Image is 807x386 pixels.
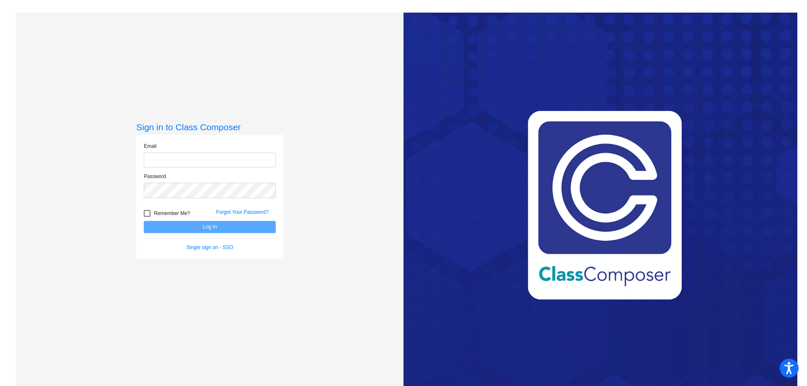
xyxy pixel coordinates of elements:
span: Remember Me? [154,208,190,218]
label: Password [144,173,166,180]
h3: Sign in to Class Composer [136,122,283,132]
label: Email [144,142,156,150]
a: Single sign on - SSO [187,244,233,250]
button: Log In [144,221,276,233]
a: Forgot Your Password? [216,209,269,215]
